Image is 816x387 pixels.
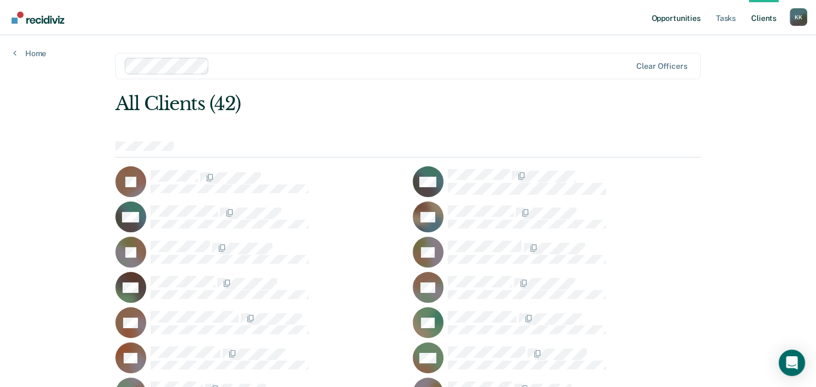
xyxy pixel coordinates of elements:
div: All Clients (42) [115,92,584,115]
img: Recidiviz [12,12,64,24]
a: Home [13,48,46,58]
button: Profile dropdown button [790,8,807,26]
div: Clear officers [636,62,687,71]
div: Open Intercom Messenger [779,350,805,376]
div: K K [790,8,807,26]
